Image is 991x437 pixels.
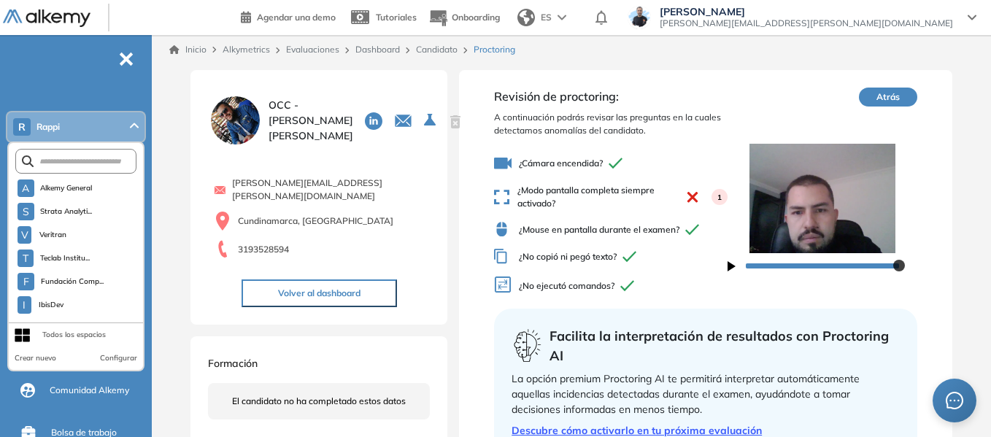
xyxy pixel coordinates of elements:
[223,44,270,55] span: Alkymetrics
[859,88,917,107] button: Atrás
[23,206,29,217] span: S
[100,352,137,364] button: Configurar
[494,222,728,237] span: ¿Mouse en pantalla durante el examen?
[660,18,953,29] span: [PERSON_NAME][EMAIL_ADDRESS][PERSON_NAME][DOMAIN_NAME]
[50,384,129,397] span: Comunidad Alkemy
[946,392,963,409] span: message
[355,44,400,55] a: Dashboard
[494,88,728,105] span: Revisión de proctoring:
[418,107,444,134] button: Seleccione la evaluación activa
[40,182,93,194] span: Alkemy General
[541,11,552,24] span: ES
[37,299,66,311] span: IbisDev
[18,121,26,133] span: R
[22,182,29,194] span: A
[517,9,535,26] img: world
[208,357,258,370] span: Formación
[494,184,728,210] span: ¿Modo pantalla completa siempre activado?
[660,6,953,18] span: [PERSON_NAME]
[257,12,336,23] span: Agendar una demo
[558,15,566,20] img: arrow
[21,229,28,241] span: V
[550,326,899,366] span: Facilita la interpretación de resultados con Proctoring AI
[36,121,60,133] span: Rappi
[42,329,106,341] div: Todos los espacios
[37,229,68,241] span: Veritran
[494,276,728,297] span: ¿No ejecutó comandos?
[494,249,728,264] span: ¿No copió ni pegó texto?
[242,279,397,307] button: Volver al dashboard
[512,371,900,417] div: La opción premium Proctoring AI te permitirá interpretar automáticamente aquellas incidencias det...
[23,299,26,311] span: I
[238,214,393,228] span: Cundinamarca, [GEOGRAPHIC_DATA]
[3,9,90,28] img: Logo
[40,206,93,217] span: Strata Analyti...
[474,43,515,56] span: Proctoring
[238,243,289,256] span: 3193528594
[376,12,417,23] span: Tutoriales
[208,93,262,147] img: PROFILE_MENU_LOGO_USER
[23,252,28,264] span: T
[416,44,458,55] a: Candidato
[40,276,104,287] span: Fundación Comp...
[23,276,29,287] span: F
[269,98,353,144] span: OCC - [PERSON_NAME] [PERSON_NAME]
[494,155,728,172] span: ¿Cámara encendida?
[169,43,207,56] a: Inicio
[494,111,728,137] span: A continuación podrás revisar las preguntas en la cuales detectamos anomalías del candidato.
[712,189,728,205] div: 1
[232,177,430,203] span: [PERSON_NAME][EMAIL_ADDRESS][PERSON_NAME][DOMAIN_NAME]
[15,352,56,364] button: Crear nuevo
[428,2,500,34] button: Onboarding
[452,12,500,23] span: Onboarding
[232,395,406,408] span: El candidato no ha completado estos datos
[241,7,336,25] a: Agendar una demo
[286,44,339,55] a: Evaluaciones
[39,252,90,264] span: Teclab Institu...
